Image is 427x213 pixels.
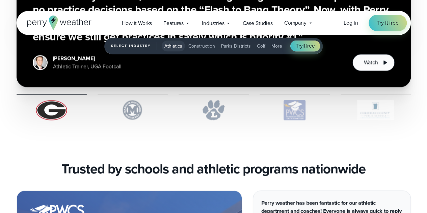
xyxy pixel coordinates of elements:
span: Golf [257,43,265,50]
span: Industries [202,19,224,27]
div: Athletic Trainer, UGA Football [53,62,122,71]
span: Select Industry [111,42,156,50]
h3: Trusted by schools and athletic programs nationwide [61,161,366,177]
span: Case Studies [242,19,272,27]
a: Case Studies [237,16,278,30]
div: [PERSON_NAME] [53,54,122,62]
button: Construction [186,41,218,51]
button: Watch [352,54,394,71]
span: Athletics [164,43,182,50]
button: Parks Districts [218,41,253,51]
a: Log in [344,19,358,27]
span: Try free [296,42,315,50]
span: it [302,42,305,50]
span: Try it free [377,19,398,27]
a: How it Works [116,16,158,30]
span: More [271,43,282,50]
button: More [269,41,285,51]
a: Try it free [369,15,406,31]
span: Company [284,19,306,27]
span: How it Works [122,19,152,27]
span: Construction [188,43,215,50]
a: Tryitfree [290,41,320,51]
img: Marietta-High-School.svg [98,100,168,120]
button: Golf [254,41,268,51]
button: Athletics [162,41,185,51]
span: Features [163,19,184,27]
span: Watch [364,58,378,66]
span: Parks Districts [221,43,251,50]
